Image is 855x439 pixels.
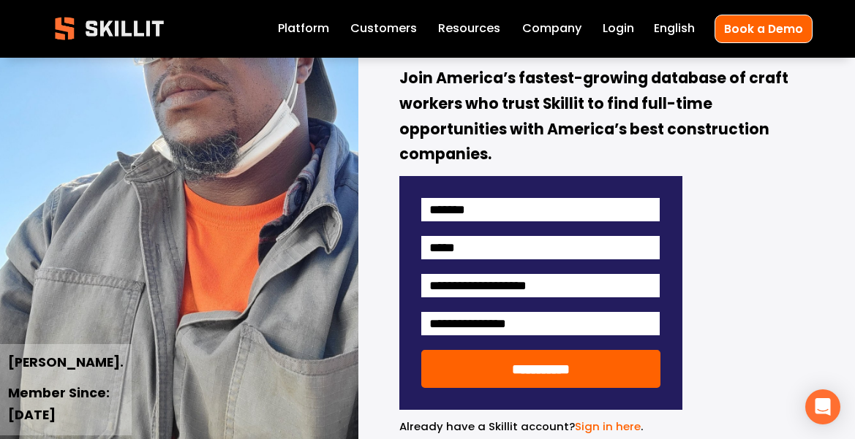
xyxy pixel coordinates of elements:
[654,20,695,37] span: English
[438,20,500,37] span: Resources
[805,389,840,424] div: Open Intercom Messenger
[522,19,581,39] a: Company
[603,19,634,39] a: Login
[8,383,113,427] strong: Member Since: [DATE]
[8,352,124,375] strong: [PERSON_NAME].
[399,418,683,435] p: .
[399,66,791,168] strong: Join America’s fastest-growing database of craft workers who trust Skillit to find full-time oppo...
[42,7,176,50] img: Skillit
[438,19,500,39] a: folder dropdown
[654,19,695,39] div: language picker
[350,19,417,39] a: Customers
[575,419,641,434] a: Sign in here
[399,419,575,434] span: Already have a Skillit account?
[715,15,813,43] a: Book a Demo
[278,19,329,39] a: Platform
